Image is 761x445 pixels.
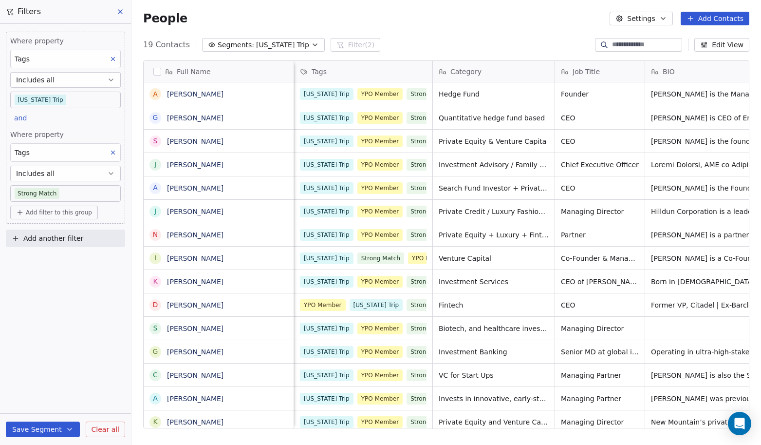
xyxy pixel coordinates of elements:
[167,371,223,379] a: [PERSON_NAME]
[300,88,353,100] span: [US_STATE] Trip
[167,231,223,239] a: [PERSON_NAME]
[357,229,403,241] span: YPO Member
[561,253,639,263] span: Co-Founder & Managing Partner, [GEOGRAPHIC_DATA]
[153,323,158,333] div: S
[256,40,309,50] span: [US_STATE] Trip
[331,38,381,52] button: Filter(2)
[450,67,482,77] span: Category
[154,159,156,170] div: J
[357,323,403,334] span: YPO Member
[407,159,453,171] span: Strong Match
[439,417,549,427] span: Private Equity and Venture Capital
[300,159,353,171] span: [US_STATE] Trip
[439,324,549,333] span: Biotech, and healthcare investments
[561,277,639,287] span: CEO of [PERSON_NAME] global commodities trading group
[439,394,549,404] span: Invests in innovative, early-stage consumer companies
[153,300,158,310] div: D
[561,113,639,123] span: CEO
[439,160,549,170] span: Investment Advisory / Family Office / Direct Investments (BioTech + Tech)
[407,416,453,428] span: Strong Match
[300,182,353,194] span: [US_STATE] Trip
[167,161,223,169] a: [PERSON_NAME]
[300,135,353,147] span: [US_STATE] Trip
[153,183,158,193] div: A
[561,207,639,216] span: Managing Director
[153,393,158,404] div: A
[663,67,675,77] span: BIO
[167,301,223,309] a: [PERSON_NAME]
[561,370,639,380] span: Managing Partner
[153,230,158,240] div: N
[153,276,157,287] div: K
[300,206,353,217] span: [US_STATE] Trip
[561,347,639,357] span: Senior MD at global investment bank
[357,346,403,358] span: YPO Member
[300,346,353,358] span: [US_STATE] Trip
[439,253,549,263] span: Venture Capital
[407,229,453,241] span: Strong Match
[357,135,403,147] span: YPO Member
[167,278,223,286] a: [PERSON_NAME]
[439,207,549,216] span: Private Credit / Luxury Fashion Financing
[167,348,223,356] a: [PERSON_NAME]
[300,393,353,405] span: [US_STATE] Trip
[728,412,751,435] div: Open Intercom Messenger
[439,347,549,357] span: Investment Banking
[357,88,403,100] span: YPO Member
[407,393,453,405] span: Strong Match
[144,61,294,82] div: Full Name
[681,12,749,25] button: Add Contacts
[561,230,639,240] span: Partner
[357,112,403,124] span: YPO Member
[300,276,353,288] span: [US_STATE] Trip
[561,136,639,146] span: CEO
[143,39,190,51] span: 19 Contacts
[154,206,156,216] div: J
[561,183,639,193] span: CEO
[610,12,672,25] button: Settings
[407,369,453,381] span: Strong Match
[357,182,403,194] span: YPO Member
[153,136,158,146] div: S
[357,416,403,428] span: YPO Member
[407,206,453,217] span: Strong Match
[439,89,549,99] span: Hedge Fund
[177,67,211,77] span: Full Name
[350,299,403,311] span: [US_STATE] Trip
[407,299,453,311] span: Strong Match
[439,136,549,146] span: Private Equity & Venture Capita
[433,61,555,82] div: Category
[312,67,327,77] span: Tags
[153,417,157,427] div: K
[153,370,158,380] div: C
[408,252,454,264] span: YPO Member
[573,67,600,77] span: Job Title
[218,40,254,50] span: Segments:
[167,418,223,426] a: [PERSON_NAME]
[357,252,404,264] span: Strong Match
[407,182,453,194] span: Strong Match
[144,82,294,429] div: grid
[167,90,223,98] a: [PERSON_NAME]
[694,38,749,52] button: Edit View
[439,370,549,380] span: VC for Start Ups
[357,206,403,217] span: YPO Member
[167,114,223,122] a: [PERSON_NAME]
[167,184,223,192] a: [PERSON_NAME]
[439,277,549,287] span: Investment Services
[357,369,403,381] span: YPO Member
[561,300,639,310] span: CEO
[407,88,453,100] span: Strong Match
[300,369,353,381] span: [US_STATE] Trip
[300,323,353,334] span: [US_STATE] Trip
[167,395,223,403] a: [PERSON_NAME]
[561,89,639,99] span: Founder
[143,11,187,26] span: People
[167,208,223,215] a: [PERSON_NAME]
[154,253,156,263] div: I
[561,394,639,404] span: Managing Partner
[300,416,353,428] span: [US_STATE] Trip
[357,393,403,405] span: YPO Member
[167,137,223,145] a: [PERSON_NAME]
[439,183,549,193] span: Search Fund Investor + Private Equity + Long-Term Hold Capital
